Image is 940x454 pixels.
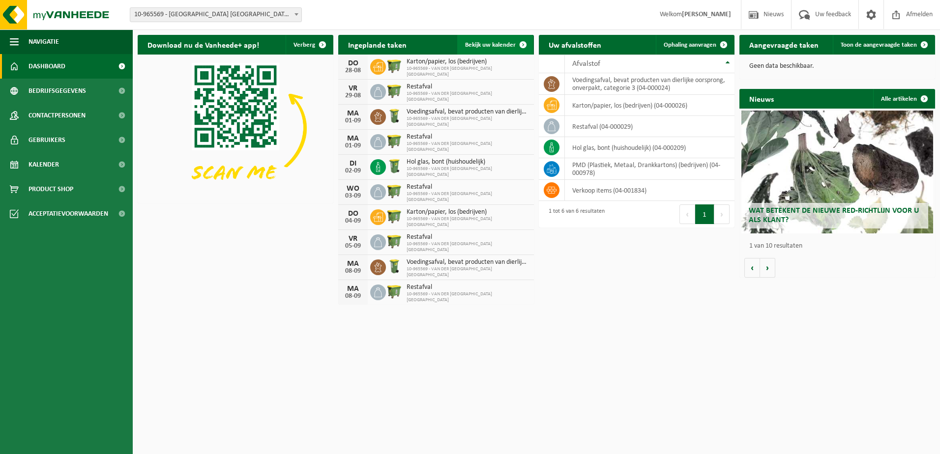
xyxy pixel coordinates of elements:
span: Restafval [407,133,529,141]
span: 10-965569 - VAN DER [GEOGRAPHIC_DATA] [GEOGRAPHIC_DATA] [407,266,529,278]
span: Karton/papier, los (bedrijven) [407,58,529,66]
span: Acceptatievoorwaarden [29,201,108,226]
div: 01-09 [343,117,363,124]
span: Verberg [294,42,315,48]
span: Toon de aangevraagde taken [841,42,917,48]
div: DO [343,210,363,218]
h2: Ingeplande taken [338,35,416,54]
span: Hol glas, bont (huishoudelijk) [407,158,529,166]
div: 03-09 [343,193,363,199]
img: WB-0240-HPE-GN-50 [386,158,403,174]
span: Restafval [407,83,529,91]
span: 10-965569 - VAN DER [GEOGRAPHIC_DATA] [GEOGRAPHIC_DATA] [407,91,529,103]
div: VR [343,235,363,243]
strong: [PERSON_NAME] [682,11,731,18]
span: Gebruikers [29,128,65,152]
span: Restafval [407,183,529,191]
img: WB-1100-HPE-GN-50 [386,183,403,199]
button: 1 [695,204,714,224]
a: Bekijk uw kalender [457,35,533,55]
p: Geen data beschikbaar. [749,63,925,70]
span: 10-965569 - VAN DER [GEOGRAPHIC_DATA] [GEOGRAPHIC_DATA] [407,116,529,128]
h2: Nieuws [739,89,784,108]
a: Toon de aangevraagde taken [833,35,934,55]
div: 01-09 [343,142,363,149]
span: 10-965569 - VAN DER VALK HOTEL PARK LANE ANTWERPEN NV - ANTWERPEN [130,8,301,22]
span: Karton/papier, los (bedrijven) [407,208,529,216]
div: 28-08 [343,67,363,74]
img: WB-1100-HPE-GN-50 [386,233,403,250]
div: 1 tot 6 van 6 resultaten [544,203,605,225]
div: MA [343,260,363,268]
span: 10-965569 - VAN DER VALK HOTEL PARK LANE ANTWERPEN NV - ANTWERPEN [130,7,302,22]
div: MA [343,285,363,293]
span: Wat betekent de nieuwe RED-richtlijn voor u als klant? [749,207,919,224]
span: Product Shop [29,177,73,201]
span: Restafval [407,284,529,291]
button: Verberg [286,35,332,55]
span: Kalender [29,152,59,177]
a: Alle artikelen [873,89,934,109]
div: DI [343,160,363,168]
div: 08-09 [343,268,363,275]
div: 08-09 [343,293,363,300]
span: Bedrijfsgegevens [29,79,86,103]
button: Volgende [760,258,775,278]
span: Restafval [407,233,529,241]
a: Ophaling aanvragen [656,35,734,55]
span: 10-965569 - VAN DER [GEOGRAPHIC_DATA] [GEOGRAPHIC_DATA] [407,216,529,228]
span: Contactpersonen [29,103,86,128]
span: 10-965569 - VAN DER [GEOGRAPHIC_DATA] [GEOGRAPHIC_DATA] [407,66,529,78]
div: 05-09 [343,243,363,250]
img: WB-0140-HPE-GN-50 [386,108,403,124]
img: WB-1100-HPE-GN-50 [386,133,403,149]
div: MA [343,135,363,142]
h2: Download nu de Vanheede+ app! [138,35,269,54]
span: 10-965569 - VAN DER [GEOGRAPHIC_DATA] [GEOGRAPHIC_DATA] [407,291,529,303]
span: Bekijk uw kalender [465,42,516,48]
td: PMD (Plastiek, Metaal, Drankkartons) (bedrijven) (04-000978) [565,158,734,180]
span: 10-965569 - VAN DER [GEOGRAPHIC_DATA] [GEOGRAPHIC_DATA] [407,191,529,203]
a: Wat betekent de nieuwe RED-richtlijn voor u als klant? [741,111,933,233]
td: verkoop items (04-001834) [565,180,734,201]
div: 02-09 [343,168,363,174]
button: Vorige [744,258,760,278]
div: VR [343,85,363,92]
h2: Uw afvalstoffen [539,35,611,54]
img: WB-1100-HPE-GN-50 [386,208,403,225]
img: WB-0140-HPE-GN-50 [386,258,403,275]
span: 10-965569 - VAN DER [GEOGRAPHIC_DATA] [GEOGRAPHIC_DATA] [407,166,529,178]
div: 04-09 [343,218,363,225]
td: karton/papier, los (bedrijven) (04-000026) [565,95,734,116]
img: WB-1100-HPE-GN-50 [386,283,403,300]
div: 29-08 [343,92,363,99]
p: 1 van 10 resultaten [749,243,930,250]
span: Voedingsafval, bevat producten van dierlijke oorsprong, onverpakt, categorie 3 [407,258,529,266]
span: Afvalstof [572,60,600,68]
span: Ophaling aanvragen [664,42,716,48]
button: Next [714,204,730,224]
div: DO [343,59,363,67]
td: restafval (04-000029) [565,116,734,137]
span: Dashboard [29,54,65,79]
button: Previous [679,204,695,224]
img: Download de VHEPlus App [138,55,333,201]
span: Navigatie [29,29,59,54]
span: Voedingsafval, bevat producten van dierlijke oorsprong, onverpakt, categorie 3 [407,108,529,116]
img: WB-1100-HPE-GN-50 [386,83,403,99]
img: WB-1100-HPE-GN-50 [386,57,403,74]
td: hol glas, bont (huishoudelijk) (04-000209) [565,137,734,158]
div: WO [343,185,363,193]
h2: Aangevraagde taken [739,35,828,54]
span: 10-965569 - VAN DER [GEOGRAPHIC_DATA] [GEOGRAPHIC_DATA] [407,141,529,153]
div: MA [343,110,363,117]
span: 10-965569 - VAN DER [GEOGRAPHIC_DATA] [GEOGRAPHIC_DATA] [407,241,529,253]
td: voedingsafval, bevat producten van dierlijke oorsprong, onverpakt, categorie 3 (04-000024) [565,73,734,95]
